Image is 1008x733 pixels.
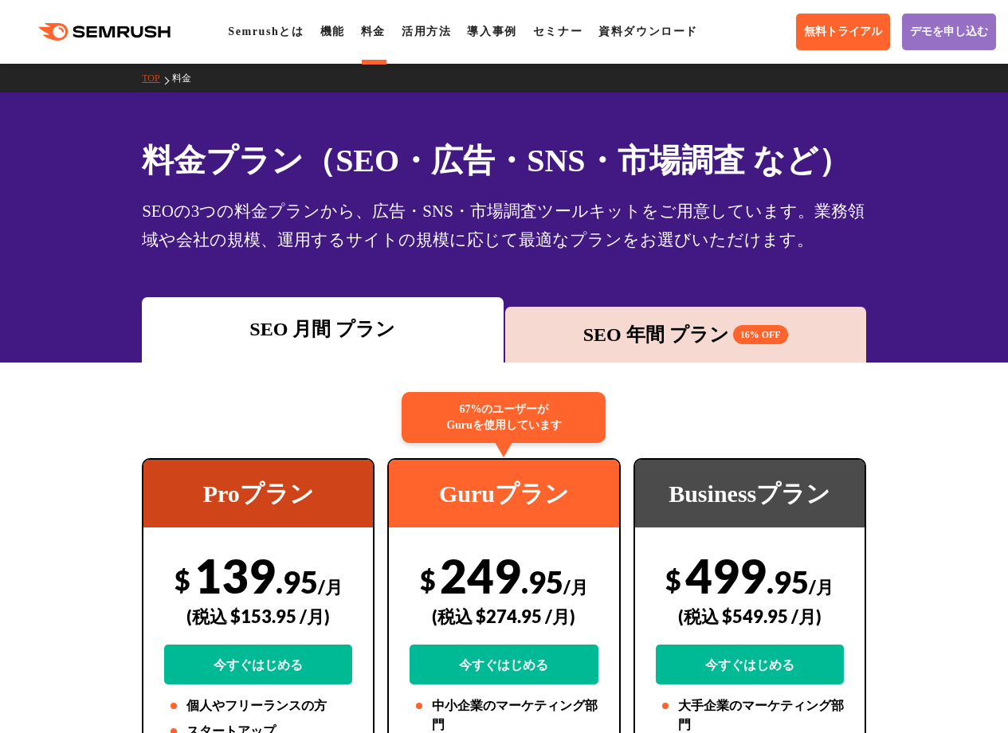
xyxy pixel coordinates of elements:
div: Proプラン [143,460,373,527]
a: 今すぐはじめる [410,645,598,684]
div: 67%のユーザーが Guruを使用しています [402,392,606,443]
div: 249 [410,547,598,684]
span: $ [175,563,190,596]
span: デモを申し込む [910,25,988,39]
div: 139 [164,547,352,684]
a: 料金 [172,73,203,84]
a: セミナー [533,25,582,37]
a: Semrushとは [228,25,304,37]
span: /月 [318,576,343,598]
div: 499 [656,547,844,684]
div: (税込 $274.95 /月) [410,588,598,645]
div: SEO 月間 プラン [150,315,495,343]
span: 無料トライアル [804,25,882,39]
div: Businessプラン [635,460,865,527]
span: $ [665,563,681,596]
a: 導入事例 [467,25,516,37]
a: 無料トライアル [796,14,890,50]
span: 16% OFF [733,325,788,344]
a: デモを申し込む [902,14,996,50]
a: 今すぐはじめる [656,645,844,684]
div: SEOの3つの料金プランから、広告・SNS・市場調査ツールキットをご用意しています。業務領域や会社の規模、運用するサイトの規模に応じて最適なプランをお選びいただけます。 [142,197,866,254]
span: .95 [276,563,318,600]
span: $ [420,563,436,596]
span: .95 [521,563,563,600]
a: TOP [142,73,171,84]
div: (税込 $549.95 /月) [656,588,844,645]
h1: 料金プラン（SEO・広告・SNS・市場調査 など） [142,137,866,184]
div: SEO 年間 プラン [513,320,858,349]
a: 活用方法 [402,25,451,37]
div: Guruプラン [389,460,618,527]
span: .95 [767,563,809,600]
a: 機能 [320,25,345,37]
a: 資料ダウンロード [598,25,698,37]
a: 今すぐはじめる [164,645,352,684]
a: 料金 [361,25,386,37]
li: 個人やフリーランスの方 [164,696,352,715]
span: /月 [563,576,588,598]
span: /月 [809,576,833,598]
div: (税込 $153.95 /月) [164,588,352,645]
